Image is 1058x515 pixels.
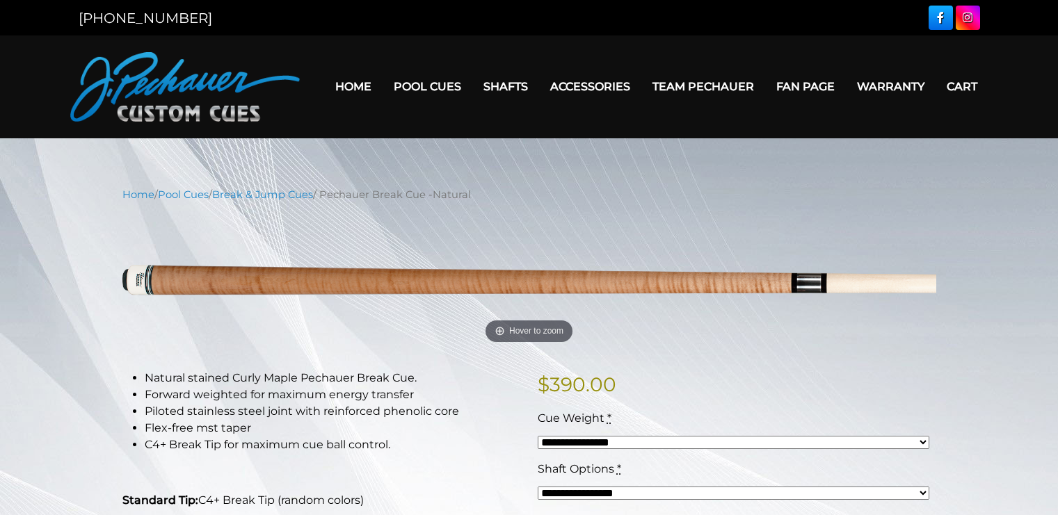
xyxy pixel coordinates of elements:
span: $ [538,373,550,396]
img: Pechauer Custom Cues [70,52,300,122]
a: Team Pechauer [641,69,765,104]
a: Pool Cues [158,188,209,201]
span: Shaft Options [538,462,614,475]
a: Accessories [539,69,641,104]
li: Piloted stainless steel joint with reinforced phenolic core [145,403,521,420]
a: Cart [936,69,988,104]
nav: Breadcrumb [122,187,936,202]
li: C4+ Break Tip for maximum cue ball control. [145,436,521,453]
a: Home [122,188,154,201]
abbr: required [607,411,611,425]
a: Shafts [472,69,539,104]
li: Natural stained Curly Maple Pechauer Break Cue. [145,370,521,386]
a: Fan Page [765,69,846,104]
strong: Standard Tip: [122,493,198,507]
bdi: 390.00 [538,373,616,396]
abbr: required [617,462,621,475]
img: pechauer-break-natural-new.png [122,213,936,348]
p: C4+ Break Tip (random colors) [122,492,521,509]
span: Cue Weight [538,411,604,425]
a: Break & Jump Cues [212,188,313,201]
li: Flex-free mst taper [145,420,521,436]
li: Forward weighted for maximum energy transfer [145,386,521,403]
a: Pool Cues [383,69,472,104]
a: Warranty [846,69,936,104]
a: [PHONE_NUMBER] [79,10,212,26]
a: Hover to zoom [122,213,936,348]
a: Home [324,69,383,104]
